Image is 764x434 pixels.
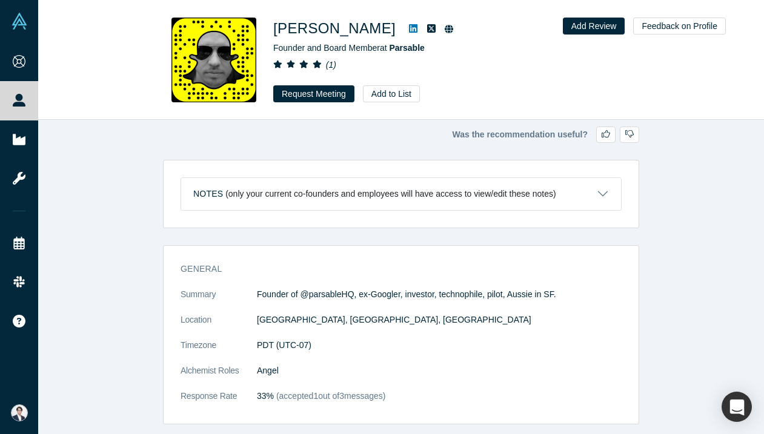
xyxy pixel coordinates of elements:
h1: [PERSON_NAME] [273,18,396,39]
img: Ryan Junee's Profile Image [171,18,256,102]
dt: Timezone [181,339,257,364]
dt: Location [181,314,257,339]
a: Parsable [389,43,424,53]
button: Add to List [363,85,420,102]
button: Add Review [563,18,625,35]
dd: PDT (UTC-07) [257,339,622,352]
h3: General [181,263,605,275]
dd: Angel [257,364,622,377]
span: (accepted 1 out of 3 messages) [274,391,385,401]
dt: Alchemist Roles [181,364,257,390]
span: 33% [257,391,274,401]
button: Notes (only your current co-founders and employees will have access to view/edit these notes) [181,178,621,210]
i: ( 1 ) [326,60,336,70]
h3: Notes [193,188,223,200]
button: Feedback on Profile [633,18,726,35]
p: (only your current co-founders and employees will have access to view/edit these notes) [225,189,556,199]
span: Founder and Board Member at [273,43,425,53]
dt: Response Rate [181,390,257,415]
p: Founder of @parsableHQ, ex-Googler, investor, technophile, pilot, Aussie in SF. [257,288,622,301]
img: Alchemist Vault Logo [11,13,28,30]
img: Eisuke Shimizu's Account [11,404,28,421]
dd: [GEOGRAPHIC_DATA], [GEOGRAPHIC_DATA], [GEOGRAPHIC_DATA] [257,314,622,326]
button: Request Meeting [273,85,354,102]
dt: Summary [181,288,257,314]
div: Was the recommendation useful? [163,127,639,143]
